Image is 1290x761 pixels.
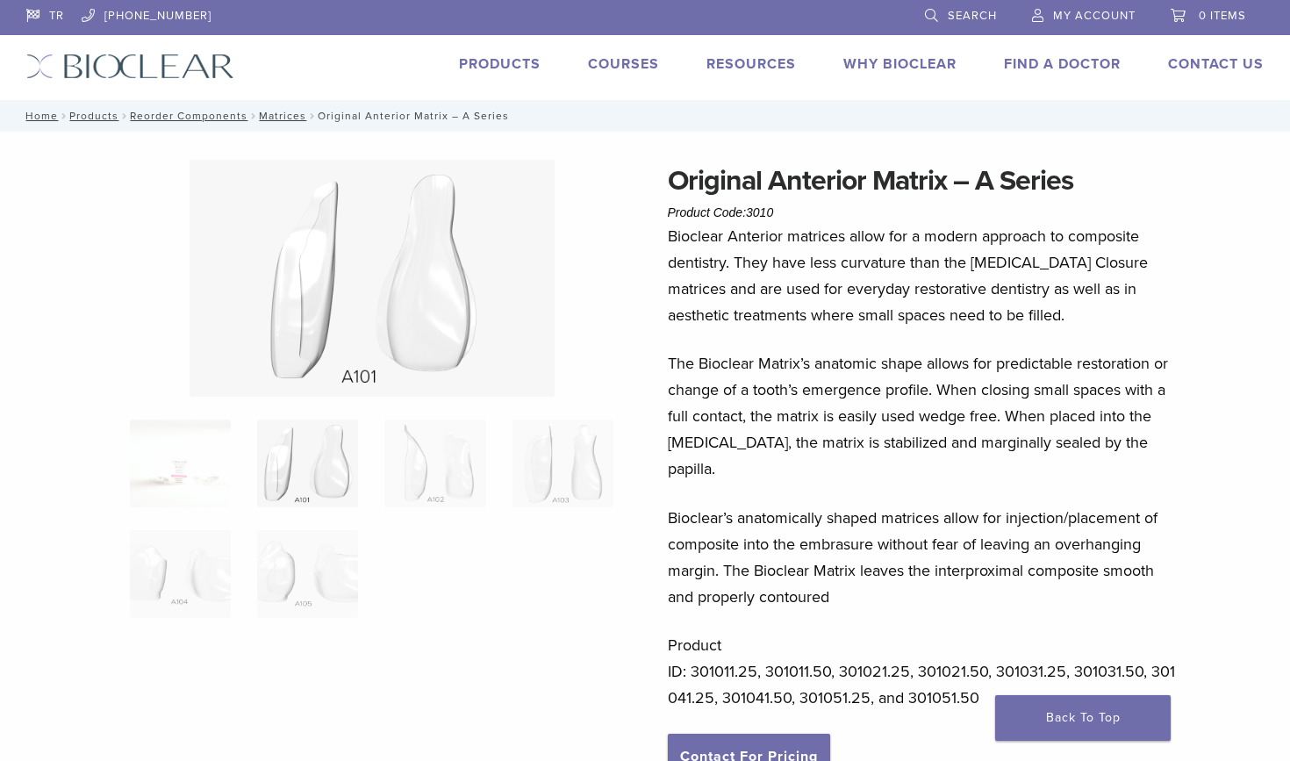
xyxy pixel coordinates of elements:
img: Original Anterior Matrix - A Series - Image 5 [130,530,231,618]
img: Original Anterior Matrix - A Series - Image 6 [257,530,358,618]
span: / [118,111,130,120]
img: Bioclear [26,54,234,79]
img: Original Anterior Matrix - A Series - Image 3 [384,420,485,507]
a: Back To Top [995,695,1171,741]
span: / [306,111,318,120]
a: Products [69,110,118,122]
a: Resources [706,55,796,73]
span: My Account [1053,9,1136,23]
span: 3010 [746,205,773,219]
a: Reorder Components [130,110,247,122]
h1: Original Anterior Matrix – A Series [668,160,1184,202]
a: Products [459,55,541,73]
a: Home [20,110,58,122]
span: Product Code: [668,205,774,219]
a: Why Bioclear [843,55,957,73]
span: / [247,111,259,120]
p: Bioclear’s anatomically shaped matrices allow for injection/placement of composite into the embra... [668,505,1184,610]
img: Original Anterior Matrix - A Series - Image 2 [190,160,555,397]
img: Anterior-Original-A-Series-Matrices-324x324.jpg [130,420,231,507]
span: 0 items [1199,9,1246,23]
a: Contact Us [1168,55,1264,73]
nav: Original Anterior Matrix – A Series [13,100,1277,132]
span: Search [948,9,997,23]
p: Product ID: 301011.25, 301011.50, 301021.25, 301021.50, 301031.25, 301031.50, 301041.25, 301041.5... [668,632,1184,711]
a: Find A Doctor [1004,55,1121,73]
span: / [58,111,69,120]
img: Original Anterior Matrix - A Series - Image 2 [257,420,358,507]
p: The Bioclear Matrix’s anatomic shape allows for predictable restoration or change of a tooth’s em... [668,350,1184,482]
a: Courses [588,55,659,73]
img: Original Anterior Matrix - A Series - Image 4 [512,420,613,507]
a: Matrices [259,110,306,122]
p: Bioclear Anterior matrices allow for a modern approach to composite dentistry. They have less cur... [668,223,1184,328]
